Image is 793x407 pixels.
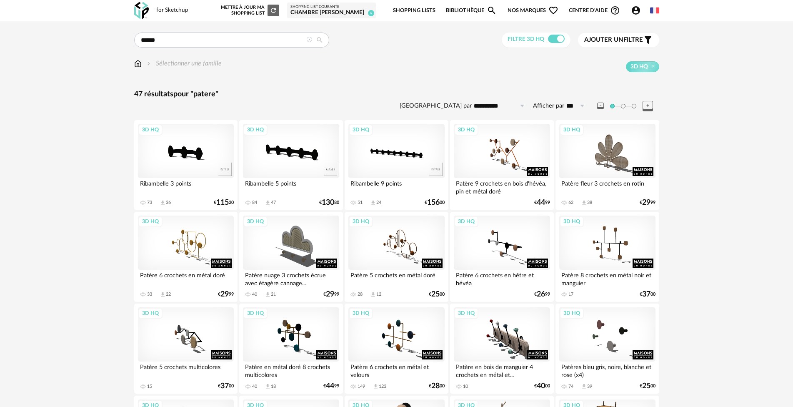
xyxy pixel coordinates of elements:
[548,5,558,15] span: Heart Outline icon
[446,1,497,20] a: BibliothèqueMagnify icon
[265,291,271,298] span: Download icon
[349,124,373,135] div: 3D HQ
[454,270,550,286] div: Patère 6 crochets en hêtre et hévéa
[138,124,163,135] div: 3D HQ
[348,362,444,378] div: Patère 6 crochets en métal et velours
[290,5,373,10] div: Shopping List courante
[271,291,276,297] div: 21
[508,1,558,20] span: Nos marques
[138,270,234,286] div: Patère 6 crochets en métal doré
[425,200,445,206] div: € 00
[559,178,655,195] div: Patère fleur 3 crochets en rotin
[555,120,659,210] a: 3D HQ Patère fleur 3 crochets en rotin 62 Download icon 38 €2999
[290,9,373,17] div: chambre [PERSON_NAME]
[252,291,257,297] div: 40
[559,270,655,286] div: Patère 8 crochets en métal noir et manguier
[218,383,234,389] div: € 00
[429,383,445,389] div: € 00
[642,383,650,389] span: 25
[252,384,257,389] div: 40
[534,383,550,389] div: € 00
[631,5,645,15] span: Account Circle icon
[271,384,276,389] div: 18
[239,120,343,210] a: 3D HQ Ribambelle 5 points 84 Download icon 47 €13080
[631,5,641,15] span: Account Circle icon
[427,200,440,206] span: 156
[252,200,257,206] div: 84
[243,362,339,378] div: Patère en métal doré 8 crochets multicolores
[348,270,444,286] div: Patère 5 crochets en métal doré
[559,362,655,378] div: Patères bleu gris, noire, blanche et rose (x4)
[349,216,373,227] div: 3D HQ
[642,200,650,206] span: 29
[156,7,188,14] div: for Sketchup
[640,200,655,206] div: € 99
[173,90,218,98] span: pour "patere"
[587,200,592,206] div: 38
[569,5,620,15] span: Centre d'aideHelp Circle Outline icon
[138,362,234,378] div: Patère 5 crochets multicolores
[348,178,444,195] div: Ribambelle 9 points
[640,291,655,297] div: € 00
[349,308,373,319] div: 3D HQ
[358,291,363,297] div: 28
[534,291,550,297] div: € 99
[400,102,472,110] label: [GEOGRAPHIC_DATA] par
[239,212,343,302] a: 3D HQ Patère nuage 3 crochets écrue avec étagère cannage... 40 Download icon 21 €2999
[358,200,363,206] div: 51
[429,291,445,297] div: € 00
[584,37,623,43] span: Ajouter un
[454,362,550,378] div: Patère en bois de manguier 4 crochets en métal et...
[323,383,339,389] div: € 99
[166,291,171,297] div: 22
[642,291,650,297] span: 37
[581,200,587,206] span: Download icon
[431,291,440,297] span: 25
[160,200,166,206] span: Download icon
[138,178,234,195] div: Ribambelle 3 points
[533,102,564,110] label: Afficher par
[555,304,659,394] a: 3D HQ Patères bleu gris, noire, blanche et rose (x4) 74 Download icon 39 €2500
[584,36,643,44] span: filtre
[145,59,222,68] div: Sélectionner une famille
[368,10,374,16] span: 6
[319,200,339,206] div: € 80
[431,383,440,389] span: 28
[487,5,497,15] span: Magnify icon
[358,384,365,389] div: 149
[376,200,381,206] div: 24
[640,383,655,389] div: € 00
[326,291,334,297] span: 29
[134,120,238,210] a: 3D HQ Ribambelle 3 points 73 Download icon 36 €11520
[578,33,659,47] button: Ajouter unfiltre Filter icon
[147,200,152,206] div: 73
[323,291,339,297] div: € 99
[537,200,545,206] span: 44
[450,120,553,210] a: 3D HQ Patère 9 crochets en bois d'hévéa, pin et métal doré €4499
[345,212,448,302] a: 3D HQ Patère 5 crochets en métal doré 28 Download icon 12 €2500
[326,383,334,389] span: 44
[290,5,373,17] a: Shopping List courante chambre [PERSON_NAME] 6
[454,178,550,195] div: Patère 9 crochets en bois d'hévéa, pin et métal doré
[216,200,229,206] span: 115
[379,384,386,389] div: 123
[271,200,276,206] div: 47
[454,124,478,135] div: 3D HQ
[218,291,234,297] div: € 99
[508,36,544,42] span: Filtre 3D HQ
[214,200,234,206] div: € 20
[454,216,478,227] div: 3D HQ
[138,216,163,227] div: 3D HQ
[134,304,238,394] a: 3D HQ Patère 5 crochets multicolores 15 €3700
[166,200,171,206] div: 36
[243,270,339,286] div: Patère nuage 3 crochets écrue avec étagère cannage...
[243,308,268,319] div: 3D HQ
[450,212,553,302] a: 3D HQ Patère 6 crochets en hêtre et hévéa €2699
[265,383,271,389] span: Download icon
[630,63,648,70] span: 3D HQ
[555,212,659,302] a: 3D HQ Patère 8 crochets en métal noir et manguier 17 €3700
[219,5,279,16] div: Mettre à jour ma Shopping List
[537,383,545,389] span: 40
[220,291,229,297] span: 29
[568,200,573,206] div: 62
